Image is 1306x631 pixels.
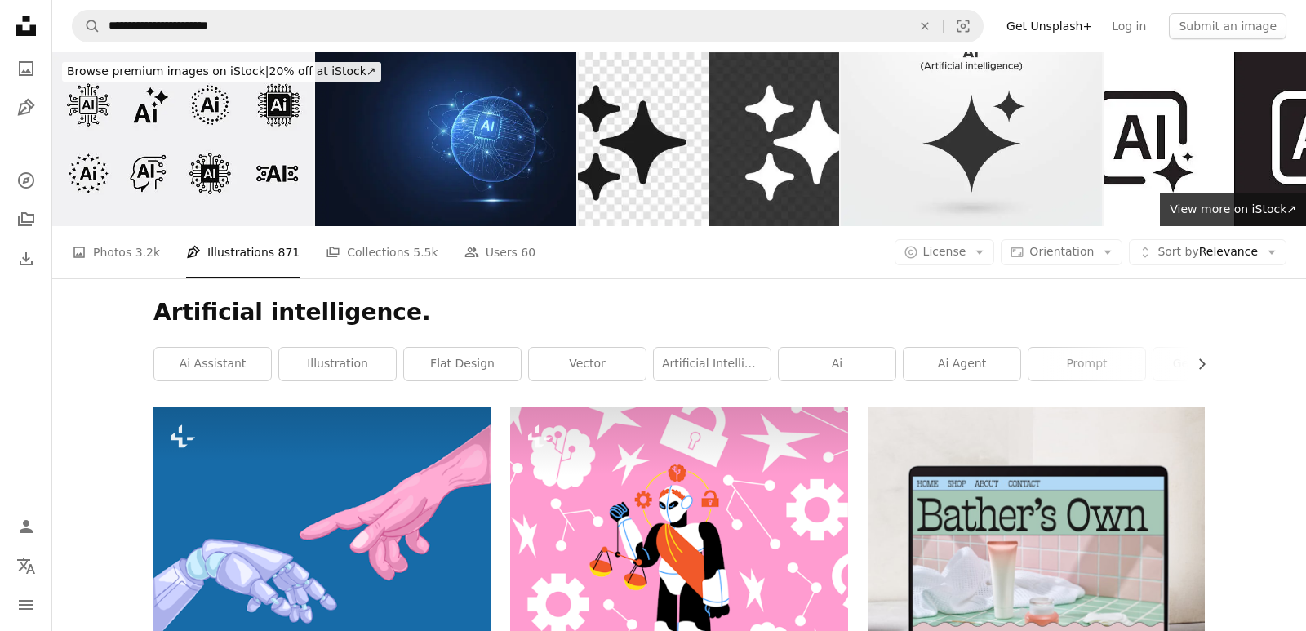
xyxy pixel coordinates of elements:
a: Users 60 [464,226,536,278]
img: AI artificial intelligence icon symbol [841,52,1102,226]
a: Photos 3.2k [72,226,160,278]
img: AI Icons [52,52,313,226]
a: generative ai [1153,348,1270,380]
button: Submit an image [1169,13,1286,39]
a: Photos [10,52,42,85]
a: ai agent [904,348,1020,380]
button: Clear [907,11,943,42]
a: Collections 5.5k [326,226,438,278]
a: flat design [404,348,521,380]
a: Get Unsplash+ [997,13,1102,39]
button: License [895,239,995,265]
button: Sort byRelevance [1129,239,1286,265]
a: Log in [1102,13,1156,39]
a: Download History [10,242,42,275]
a: ai assistant [154,348,271,380]
button: Orientation [1001,239,1122,265]
span: 3.2k [135,243,160,261]
a: View more on iStock↗ [1160,193,1306,226]
span: License [923,245,966,258]
a: Illustrations [10,91,42,124]
form: Find visuals sitewide [72,10,984,42]
a: Browse premium images on iStock|20% off at iStock↗ [52,52,391,91]
a: illustration [279,348,396,380]
span: Sort by [1157,245,1198,258]
img: Abstract artificial intelligence global network connection. Digital technology lline composition ... [315,52,576,226]
a: artificial intelligence [654,348,771,380]
a: A pink background with a cartoon character holding a scale [510,568,847,583]
button: Menu [10,589,42,621]
span: Orientation [1029,245,1094,258]
a: Log in / Sign up [10,510,42,543]
span: 60 [521,243,535,261]
span: View more on iStock ↗ [1170,202,1296,216]
a: ai [779,348,895,380]
img: Star and AI Icon on Transparent Background – Black and White Version [578,52,839,226]
button: Language [10,549,42,582]
span: Relevance [1157,244,1258,260]
span: 20% off at iStock ↗ [67,64,376,78]
button: Search Unsplash [73,11,100,42]
span: Browse premium images on iStock | [67,64,269,78]
a: Two hands reaching out towards each other [153,535,491,549]
button: Visual search [944,11,983,42]
a: Explore [10,164,42,197]
a: prompt [1028,348,1145,380]
button: scroll list to the right [1187,348,1205,380]
a: vector [529,348,646,380]
a: Collections [10,203,42,236]
span: 5.5k [413,243,438,261]
a: Home — Unsplash [10,10,42,46]
h1: Artificial intelligence. [153,298,1205,327]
